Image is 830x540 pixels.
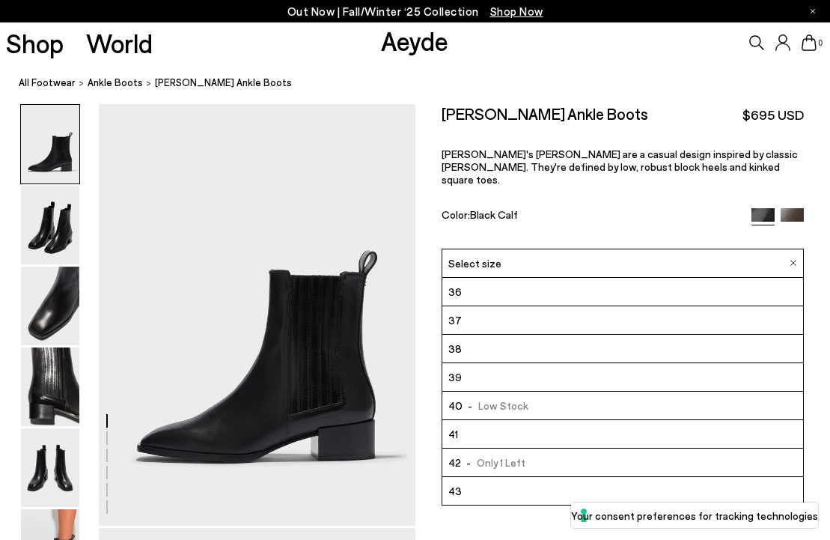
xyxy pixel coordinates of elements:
span: Navigate to /collections/new-in [490,4,543,18]
span: 38 [448,339,462,358]
p: Out Now | Fall/Winter ‘25 Collection [287,2,543,21]
span: Black Calf [470,208,518,221]
img: Neil Leather Ankle Boots - Image 5 [21,428,79,507]
span: ankle boots [88,76,143,88]
span: 40 [448,396,463,415]
span: Only 1 Left [461,453,525,472]
a: ankle boots [88,75,143,91]
span: 37 [448,311,462,330]
button: Your consent preferences for tracking technologies [571,503,818,528]
span: $695 USD [742,106,804,124]
a: Shop [6,30,64,56]
span: - [463,399,478,412]
span: Low Stock [463,396,528,415]
span: 0 [817,39,824,47]
div: Color: [442,208,740,225]
a: World [86,30,153,56]
span: [PERSON_NAME]'s [PERSON_NAME] are a casual design inspired by classic [PERSON_NAME]. They're defi... [442,148,798,186]
span: 43 [448,482,462,500]
a: Aeyde [381,25,448,56]
span: Select size [448,255,501,271]
span: 42 [448,453,461,472]
span: 39 [448,368,462,386]
span: - [461,456,477,469]
span: 36 [448,282,462,301]
a: All Footwear [19,75,76,91]
img: Neil Leather Ankle Boots - Image 3 [21,267,79,345]
span: 41 [448,425,458,443]
img: Neil Leather Ankle Boots - Image 4 [21,348,79,426]
label: Your consent preferences for tracking technologies [571,508,818,524]
img: Neil Leather Ankle Boots - Image 2 [21,186,79,264]
img: Neil Leather Ankle Boots - Image 1 [21,105,79,183]
span: [PERSON_NAME] Ankle Boots [155,75,292,91]
nav: breadcrumb [19,63,830,104]
a: 0 [802,34,817,51]
h2: [PERSON_NAME] Ankle Boots [442,104,648,123]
